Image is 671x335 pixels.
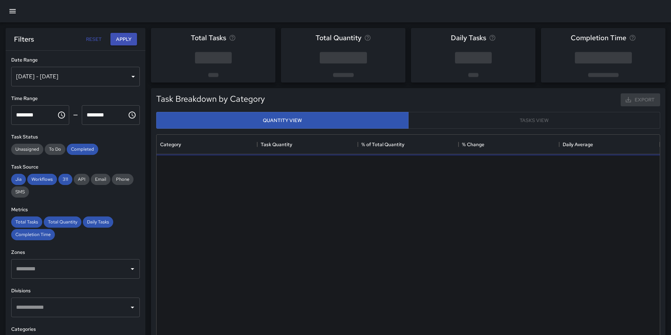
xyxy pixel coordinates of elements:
span: Total Tasks [11,219,42,225]
div: Email [91,174,110,185]
svg: Total number of tasks in the selected period, compared to the previous period. [229,34,236,41]
button: Open [128,264,137,274]
div: Category [157,135,257,154]
h6: Time Range [11,95,140,102]
button: Open [128,302,137,312]
h6: Zones [11,249,140,256]
span: Unassigned [11,146,43,152]
h6: Divisions [11,287,140,295]
div: To Do [45,144,65,155]
span: Workflows [27,176,57,182]
svg: Average number of tasks per day in the selected period, compared to the previous period. [489,34,496,41]
div: Total Tasks [11,216,42,228]
div: % Change [462,135,484,154]
div: Unassigned [11,144,43,155]
div: Phone [112,174,134,185]
span: Email [91,176,110,182]
button: Apply [110,33,137,46]
span: Jia [11,176,26,182]
button: Choose time, selected time is 11:59 PM [125,108,139,122]
div: Workflows [27,174,57,185]
span: Completion Time [11,231,55,237]
div: SMS [11,186,29,198]
span: SMS [11,189,29,195]
span: Total Quantity [44,219,81,225]
div: % of Total Quantity [358,135,459,154]
div: Daily Tasks [83,216,113,228]
span: 311 [58,176,72,182]
h6: Task Status [11,133,140,141]
div: Jia [11,174,26,185]
h5: Task Breakdown by Category [156,93,265,105]
span: API [74,176,89,182]
div: Total Quantity [44,216,81,228]
svg: Average time taken to complete tasks in the selected period, compared to the previous period. [629,34,636,41]
button: Reset [82,33,105,46]
div: Daily Average [559,135,660,154]
span: To Do [45,146,65,152]
div: % Change [459,135,559,154]
div: % of Total Quantity [361,135,404,154]
span: Total Quantity [316,32,361,43]
div: Completed [67,144,98,155]
span: Completion Time [571,32,626,43]
span: Phone [112,176,134,182]
div: Completion Time [11,229,55,240]
div: API [74,174,89,185]
div: 311 [58,174,72,185]
span: Completed [67,146,98,152]
div: [DATE] - [DATE] [11,67,140,86]
span: Daily Tasks [83,219,113,225]
h6: Task Source [11,163,140,171]
svg: Total task quantity in the selected period, compared to the previous period. [364,34,371,41]
h6: Date Range [11,56,140,64]
button: Choose time, selected time is 12:00 AM [55,108,68,122]
div: Daily Average [563,135,593,154]
div: Category [160,135,181,154]
h6: Categories [11,326,140,333]
div: Task Quantity [257,135,358,154]
div: Task Quantity [261,135,292,154]
span: Total Tasks [191,32,226,43]
h6: Filters [14,34,34,45]
h6: Metrics [11,206,140,214]
span: Daily Tasks [451,32,486,43]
